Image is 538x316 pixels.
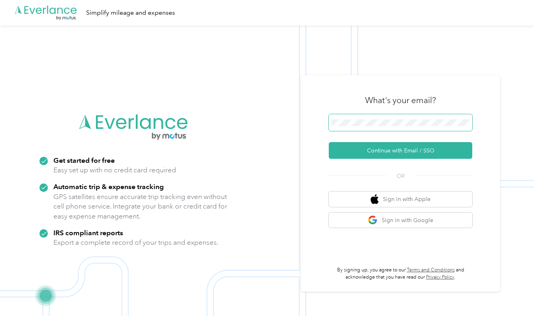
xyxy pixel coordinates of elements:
strong: Get started for free [53,156,115,164]
p: Export a complete record of your trips and expenses. [53,238,218,248]
div: Simplify mileage and expenses [86,8,175,18]
p: GPS satellites ensure accurate trip tracking even without cell phone service. Integrate your bank... [53,192,228,221]
p: Easy set up with no credit card required [53,165,176,175]
button: apple logoSign in with Apple [329,191,472,207]
img: google logo [368,215,378,225]
button: Continue with Email / SSO [329,142,472,159]
img: apple logo [371,194,379,204]
a: Terms and Conditions [407,267,455,273]
strong: IRS compliant reports [53,228,123,237]
h3: What's your email? [365,95,436,106]
p: By signing up, you agree to our and acknowledge that you have read our . [329,267,472,281]
span: OR [387,172,414,180]
a: Privacy Policy [426,274,454,280]
strong: Automatic trip & expense tracking [53,182,164,191]
button: google logoSign in with Google [329,213,472,228]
